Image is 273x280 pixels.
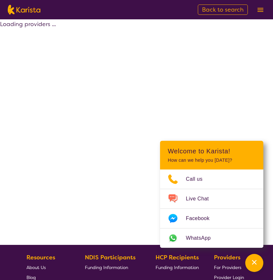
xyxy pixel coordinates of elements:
img: Karista logo [8,5,40,14]
b: NDIS Participants [85,254,136,261]
a: Funding Information [156,262,199,272]
a: Back to search [198,5,248,15]
a: About Us [26,262,70,272]
a: Funding Information [85,262,140,272]
ul: Choose channel [160,169,263,248]
div: Channel Menu [160,141,263,248]
b: HCP Recipients [156,254,199,261]
span: Funding Information [156,265,199,270]
span: For Providers [214,265,241,270]
span: WhatsApp [186,233,218,243]
span: Funding Information [85,265,128,270]
span: About Us [26,265,46,270]
h2: Welcome to Karista! [168,147,256,155]
p: How can we help you [DATE]? [168,158,256,163]
a: For Providers [214,262,244,272]
img: menu [258,8,263,12]
span: Back to search [202,6,244,14]
a: Web link opens in a new tab. [160,228,263,248]
span: Live Chat [186,194,217,204]
span: Call us [186,174,210,184]
span: Facebook [186,214,217,223]
b: Resources [26,254,55,261]
button: Channel Menu [245,254,263,272]
b: Providers [214,254,240,261]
